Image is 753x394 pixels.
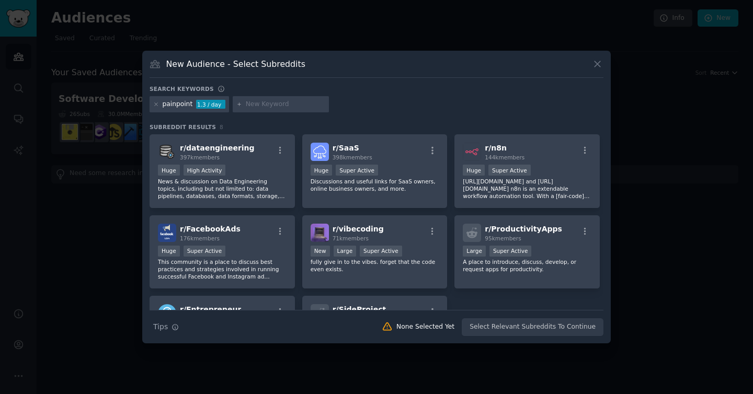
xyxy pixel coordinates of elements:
[163,100,193,109] div: painpoint
[485,144,507,152] span: r/ n8n
[180,154,220,160] span: 397k members
[311,258,439,273] p: fully give in to the vibes. forget that the code even exists.
[150,123,216,131] span: Subreddit Results
[311,246,330,257] div: New
[158,143,176,161] img: dataengineering
[180,144,255,152] span: r/ dataengineering
[220,124,223,130] span: 8
[311,165,333,176] div: Huge
[150,318,182,336] button: Tips
[196,100,225,109] div: 1.3 / day
[158,165,180,176] div: Huge
[488,165,531,176] div: Super Active
[463,165,485,176] div: Huge
[150,85,214,92] h3: Search keywords
[153,321,168,332] span: Tips
[158,304,176,322] img: Entrepreneur
[158,246,180,257] div: Huge
[336,165,378,176] div: Super Active
[463,246,486,257] div: Large
[396,322,454,332] div: None Selected Yet
[463,258,591,273] p: A place to introduce, discuss, develop, or request apps for productivity.
[180,235,220,241] span: 176k members
[333,235,369,241] span: 71k members
[360,246,402,257] div: Super Active
[166,59,305,69] h3: New Audience - Select Subreddits
[158,258,287,280] p: This community is a place to discuss best practices and strategies involved in running successful...
[158,178,287,200] p: News & discussion on Data Engineering topics, including but not limited to: data pipelines, datab...
[158,224,176,242] img: FacebookAds
[184,246,226,257] div: Super Active
[180,225,241,233] span: r/ FacebookAds
[485,225,562,233] span: r/ ProductivityApps
[333,154,372,160] span: 398k members
[311,143,329,161] img: SaaS
[311,178,439,192] p: Discussions and useful links for SaaS owners, online business owners, and more.
[333,144,359,152] span: r/ SaaS
[334,246,357,257] div: Large
[184,165,226,176] div: High Activity
[333,305,386,314] span: r/ SideProject
[246,100,325,109] input: New Keyword
[463,143,481,161] img: n8n
[463,178,591,200] p: [URL][DOMAIN_NAME] and [URL][DOMAIN_NAME] n8n is an extendable workflow automation tool. With a [...
[489,246,532,257] div: Super Active
[485,235,521,241] span: 95k members
[485,154,524,160] span: 144k members
[180,305,241,314] span: r/ Entrepreneur
[333,225,384,233] span: r/ vibecoding
[311,224,329,242] img: vibecoding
